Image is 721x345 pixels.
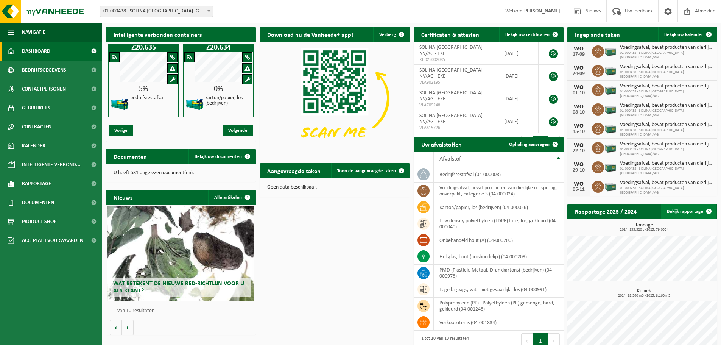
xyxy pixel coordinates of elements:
[419,67,483,79] span: SOLINA [GEOGRAPHIC_DATA] NV/AG - EKE
[522,8,560,14] strong: [PERSON_NAME]
[571,294,717,298] span: 2024: 18,360 m3 - 2025: 8,160 m3
[434,314,564,331] td: verkoop items (04-001834)
[184,85,253,93] div: 0%
[620,147,713,156] span: 01-000438 - SOLINA [GEOGRAPHIC_DATA] [GEOGRAPHIC_DATA]/AG
[122,320,134,335] button: Volgende
[661,204,716,219] a: Bekijk rapportage
[267,185,402,190] p: Geen data beschikbaar.
[658,27,716,42] a: Bekijk uw kalender
[434,265,564,281] td: PMD (Plastiek, Metaal, Drankkartons) (bedrijven) (04-000978)
[106,149,154,164] h2: Documenten
[434,298,564,314] td: polypropyleen (PP) - Polyethyleen (PE) gemengd, hard, gekleurd (04-001248)
[498,87,539,110] td: [DATE]
[419,102,492,108] span: VLA709248
[106,27,256,42] h2: Intelligente verbonden containers
[188,149,255,164] a: Bekijk uw documenten
[111,95,129,114] img: HK-XZ-20-GN-12
[434,199,564,215] td: karton/papier, los (bedrijven) (04-000026)
[571,142,586,148] div: WO
[414,137,469,151] h2: Uw afvalstoffen
[195,154,242,159] span: Bekijk uw documenten
[419,80,492,86] span: VLA902195
[620,70,713,79] span: 01-000438 - SOLINA [GEOGRAPHIC_DATA] [GEOGRAPHIC_DATA]/AG
[22,155,81,174] span: Intelligente verbond...
[498,42,539,65] td: [DATE]
[114,308,252,314] p: 1 van 10 resultaten
[604,122,617,134] img: PB-LB-0680-HPE-GN-01
[571,187,586,192] div: 05-11
[260,163,328,178] h2: Aangevraagde taken
[571,168,586,173] div: 29-10
[498,110,539,133] td: [DATE]
[604,180,617,192] img: PB-LB-0680-HPE-GN-01
[567,204,644,219] h2: Rapportage 2025 / 2024
[571,129,586,134] div: 15-10
[106,190,140,205] h2: Nieuws
[571,91,586,96] div: 01-10
[434,183,564,199] td: voedingsafval, bevat producten van dierlijke oorsprong, onverpakt, categorie 3 (04-000024)
[620,109,713,118] span: 01-000438 - SOLINA [GEOGRAPHIC_DATA] [GEOGRAPHIC_DATA]/AG
[571,162,586,168] div: WO
[505,32,550,37] span: Bekijk uw certificaten
[107,206,254,301] a: Wat betekent de nieuwe RED-richtlijn voor u als klant?
[620,103,713,109] span: Voedingsafval, bevat producten van dierlijke oorsprong, onverpakt, categorie 3
[22,98,50,117] span: Gebruikers
[620,141,713,147] span: Voedingsafval, bevat producten van dierlijke oorsprong, onverpakt, categorie 3
[22,193,54,212] span: Documenten
[664,32,703,37] span: Bekijk uw kalender
[414,27,487,42] h2: Certificaten & attesten
[419,45,483,56] span: SOLINA [GEOGRAPHIC_DATA] NV/AG - EKE
[620,161,713,167] span: Voedingsafval, bevat producten van dierlijke oorsprong, onverpakt, categorie 3
[22,117,51,136] span: Contracten
[434,215,564,232] td: low density polyethyleen (LDPE) folie, los, gekleurd (04-000040)
[604,44,617,57] img: PB-LB-0680-HPE-GN-01
[620,64,713,70] span: Voedingsafval, bevat producten van dierlijke oorsprong, onverpakt, categorie 3
[331,163,409,178] a: Toon de aangevraagde taken
[620,89,713,98] span: 01-000438 - SOLINA [GEOGRAPHIC_DATA] [GEOGRAPHIC_DATA]/AG
[604,141,617,154] img: PB-LB-0680-HPE-GN-01
[571,65,586,71] div: WO
[571,181,586,187] div: WO
[379,32,396,37] span: Verberg
[604,64,617,76] img: PB-LB-0680-HPE-GN-01
[434,248,564,265] td: hol glas, bont (huishoudelijk) (04-000209)
[571,52,586,57] div: 17-09
[22,61,66,80] span: Bedrijfsgegevens
[604,83,617,96] img: PB-LB-0680-HPE-GN-01
[22,42,50,61] span: Dashboard
[571,46,586,52] div: WO
[503,137,563,152] a: Ophaling aanvragen
[419,113,483,125] span: SOLINA [GEOGRAPHIC_DATA] NV/AG - EKE
[205,95,251,106] h4: karton/papier, los (bedrijven)
[571,228,717,232] span: 2024: 133,320 t - 2025: 79,050 t
[419,57,492,63] span: RED25002085
[223,125,253,136] span: Volgende
[22,174,51,193] span: Rapportage
[113,281,244,294] span: Wat betekent de nieuwe RED-richtlijn voor u als klant?
[434,166,564,183] td: bedrijfsrestafval (04-000008)
[110,44,177,52] h1: Z20.635
[419,90,483,102] span: SOLINA [GEOGRAPHIC_DATA] NV/AG - EKE
[620,186,713,195] span: 01-000438 - SOLINA [GEOGRAPHIC_DATA] [GEOGRAPHIC_DATA]/AG
[22,212,56,231] span: Product Shop
[434,232,564,248] td: onbehandeld hout (A) (04-000200)
[571,223,717,232] h3: Tonnage
[604,102,617,115] img: PB-LB-0680-HPE-GN-01
[498,65,539,87] td: [DATE]
[373,27,409,42] button: Verberg
[22,23,45,42] span: Navigatie
[620,122,713,128] span: Voedingsafval, bevat producten van dierlijke oorsprong, onverpakt, categorie 3
[571,110,586,115] div: 08-10
[109,85,178,93] div: 5%
[620,180,713,186] span: Voedingsafval, bevat producten van dierlijke oorsprong, onverpakt, categorie 3
[114,170,248,176] p: U heeft 581 ongelezen document(en).
[499,27,563,42] a: Bekijk uw certificaten
[100,6,213,17] span: 01-000438 - SOLINA BELGIUM NV/AG - EKE
[208,190,255,205] a: Alle artikelen
[109,125,133,136] span: Vorige
[567,27,628,42] h2: Ingeplande taken
[509,142,550,147] span: Ophaling aanvragen
[185,95,204,114] img: HK-XZ-20-GN-12
[434,281,564,298] td: lege bigbags, wit - niet gevaarlijk - los (04-000991)
[260,42,410,155] img: Download de VHEPlus App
